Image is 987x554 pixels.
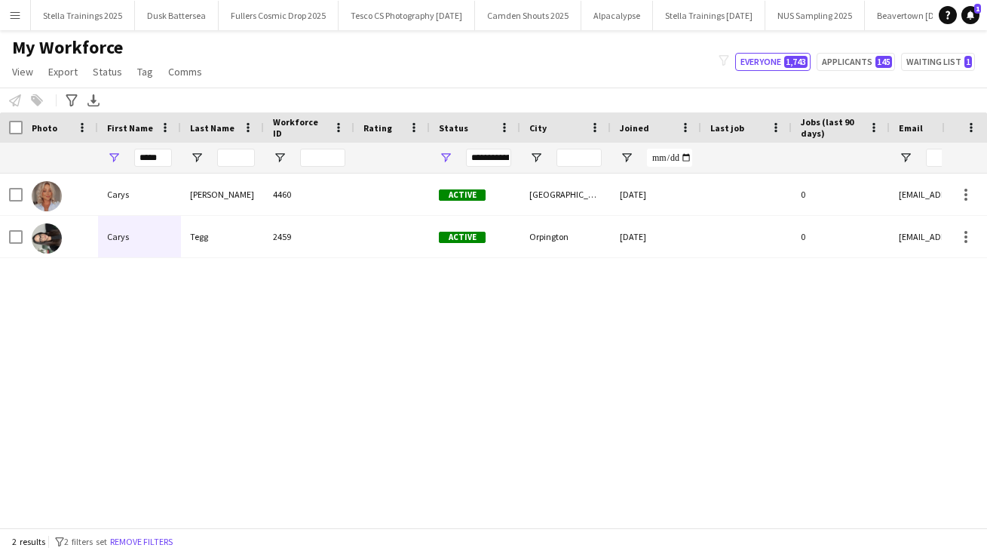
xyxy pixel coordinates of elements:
span: Export [48,65,78,78]
div: Carys [98,174,181,215]
span: Last job [710,122,744,134]
span: Joined [620,122,649,134]
a: View [6,62,39,82]
div: 0 [792,216,890,257]
div: 0 [792,174,890,215]
button: Open Filter Menu [273,151,287,165]
button: Dusk Battersea [135,1,219,30]
button: Open Filter Menu [899,151,912,165]
button: Tesco CS Photography [DATE] [339,1,475,30]
div: [PERSON_NAME] [181,174,264,215]
button: Open Filter Menu [107,151,121,165]
img: Carys Tegg [32,223,62,254]
button: Alpacalypse [581,1,653,30]
span: 145 [875,56,892,68]
span: Rating [363,122,392,134]
span: 1,743 [784,56,808,68]
span: First Name [107,122,153,134]
input: Joined Filter Input [647,149,692,167]
div: 2459 [264,216,354,257]
input: First Name Filter Input [134,149,172,167]
span: Workforce ID [273,116,327,139]
span: Email [899,122,923,134]
button: NUS Sampling 2025 [765,1,865,30]
span: My Workforce [12,36,123,59]
a: Comms [162,62,208,82]
span: Jobs (last 90 days) [801,116,863,139]
div: Tegg [181,216,264,257]
button: Everyone1,743 [735,53,811,71]
div: [DATE] [611,174,701,215]
button: Open Filter Menu [190,151,204,165]
span: Last Name [190,122,234,134]
button: Fullers Cosmic Drop 2025 [219,1,339,30]
input: Last Name Filter Input [217,149,255,167]
span: Comms [168,65,202,78]
app-action-btn: Export XLSX [84,91,103,109]
span: Active [439,189,486,201]
div: [DATE] [611,216,701,257]
a: Tag [131,62,159,82]
span: Active [439,232,486,243]
span: Photo [32,122,57,134]
button: Applicants145 [817,53,895,71]
a: 1 [961,6,979,24]
button: Waiting list1 [901,53,975,71]
span: Status [439,122,468,134]
span: Tag [137,65,153,78]
span: 1 [974,4,981,14]
div: 4460 [264,174,354,215]
span: 2 filters set [64,536,107,547]
a: Export [42,62,84,82]
button: Open Filter Menu [529,151,543,165]
input: Workforce ID Filter Input [300,149,345,167]
span: View [12,65,33,78]
a: Status [87,62,128,82]
button: Camden Shouts 2025 [475,1,581,30]
input: City Filter Input [556,149,602,167]
button: Remove filters [107,534,176,550]
button: Beavertown [DATE] [865,1,964,30]
div: Carys [98,216,181,257]
span: 1 [964,56,972,68]
button: Stella Trainings [DATE] [653,1,765,30]
button: Open Filter Menu [439,151,452,165]
button: Stella Trainings 2025 [31,1,135,30]
img: Carys Marchant [32,181,62,211]
div: Orpington [520,216,611,257]
app-action-btn: Advanced filters [63,91,81,109]
span: City [529,122,547,134]
button: Open Filter Menu [620,151,633,165]
span: Status [93,65,122,78]
div: [GEOGRAPHIC_DATA] [520,174,611,215]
